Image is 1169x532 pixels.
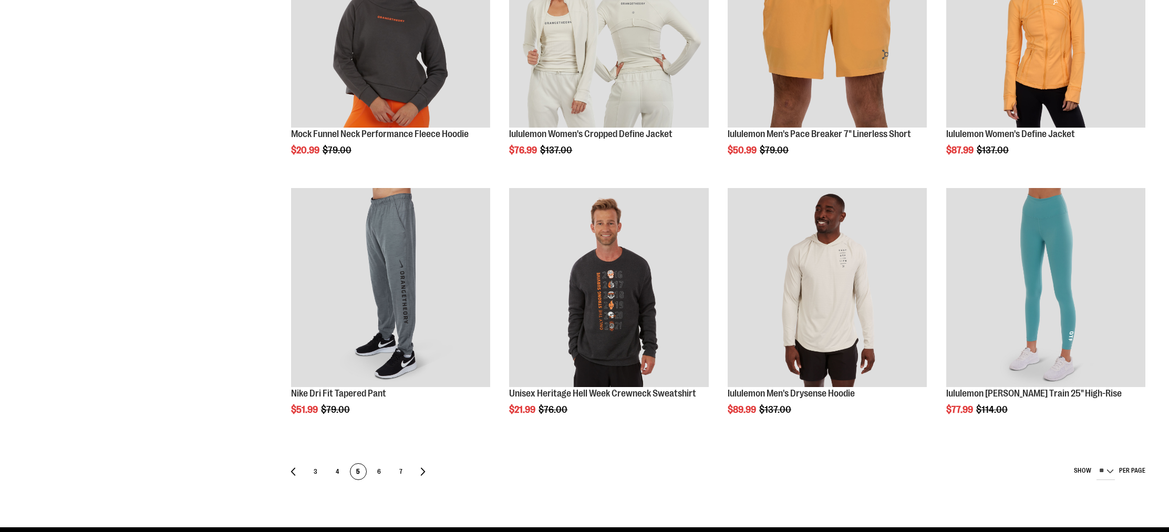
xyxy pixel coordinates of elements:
span: per page [1119,466,1145,474]
a: Product image for lululemon Womens Wunder Train High-Rise Tight 25in [946,188,1145,389]
span: $137.00 [759,404,793,415]
span: $79.00 [321,404,351,415]
span: $114.00 [976,404,1009,415]
a: Product image for lululemon Mens Drysense Hoodie Bone [728,188,927,389]
span: 4 [329,464,345,481]
img: Product image for Unisex Heritage Hell Week Crewneck Sweatshirt [509,188,708,387]
img: Product image for lululemon Mens Drysense Hoodie Bone [728,188,927,387]
span: $76.99 [509,145,539,155]
a: Mock Funnel Neck Performance Fleece Hoodie [291,129,469,139]
a: Product image for Unisex Heritage Hell Week Crewneck Sweatshirt [509,188,708,389]
span: 3 [307,464,323,481]
div: product [722,183,932,442]
span: $79.00 [323,145,353,155]
span: $87.99 [946,145,975,155]
span: Show [1074,466,1092,474]
span: 5 [350,464,366,481]
a: Nike Dri Fit Tapered Pant [291,388,386,399]
a: Unisex Heritage Hell Week Crewneck Sweatshirt [509,388,696,399]
a: lululemon [PERSON_NAME] Train 25" High-Rise [946,388,1122,399]
img: Product image for Nike Dri Fit Tapered Pant [291,188,490,387]
div: product [286,183,495,442]
span: $79.00 [760,145,790,155]
span: $137.00 [540,145,574,155]
span: 7 [393,464,409,481]
a: lululemon Men's Drysense Hoodie [728,388,855,399]
span: 6 [371,464,387,481]
a: 7 [392,463,409,480]
a: Product image for Nike Dri Fit Tapered Pant [291,188,490,389]
div: product [941,183,1151,442]
a: lululemon Women's Cropped Define Jacket [509,129,673,139]
span: $51.99 [291,404,319,415]
span: $20.99 [291,145,321,155]
select: Show per page [1096,463,1115,480]
a: lululemon Women's Define Jacket [946,129,1075,139]
img: Product image for lululemon Womens Wunder Train High-Rise Tight 25in [946,188,1145,387]
span: $137.00 [977,145,1010,155]
span: $21.99 [509,404,537,415]
div: product [504,183,713,442]
span: $89.99 [728,404,758,415]
span: $76.00 [539,404,569,415]
span: $50.99 [728,145,758,155]
a: 3 [307,463,324,480]
a: 6 [370,463,387,480]
a: lululemon Men's Pace Breaker 7" Linerless Short [728,129,911,139]
a: 4 [329,463,346,480]
span: $77.99 [946,404,975,415]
